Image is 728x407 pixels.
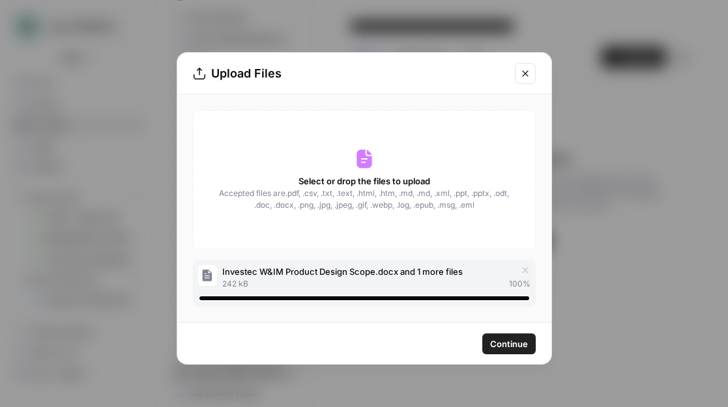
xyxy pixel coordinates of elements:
[222,265,463,278] span: Investec W&IM Product Design Scope.docx and 1 more files
[193,64,507,83] div: Upload Files
[222,278,248,290] span: 242 kB
[298,175,430,188] span: Select or drop the files to upload
[482,333,536,354] button: Continue
[515,63,536,84] button: Close modal
[218,188,510,211] span: Accepted files are .pdf, .csv, .txt, .text, .html, .htm, .md, .md, .xml, .ppt, .pptx, .odt, .doc,...
[509,278,531,290] span: 100 %
[490,337,528,350] span: Continue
